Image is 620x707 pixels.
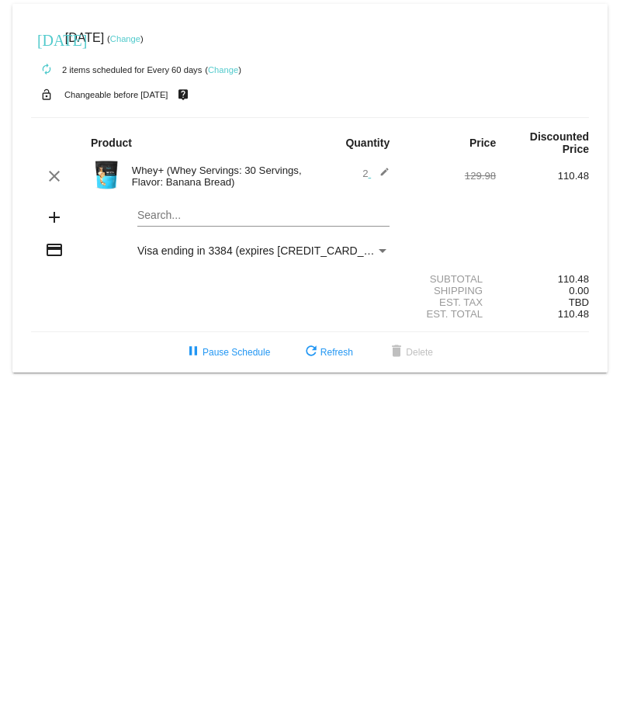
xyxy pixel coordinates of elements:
[137,244,397,257] span: Visa ending in 3384 (expires [CREDIT_CARD_DATA])
[137,244,390,257] mat-select: Payment Method
[37,61,56,79] mat-icon: autorenew
[45,241,64,259] mat-icon: credit_card
[137,210,390,222] input: Search...
[45,208,64,227] mat-icon: add
[302,343,320,362] mat-icon: refresh
[171,338,282,366] button: Pause Schedule
[107,34,144,43] small: ( )
[403,273,496,285] div: Subtotal
[302,347,353,358] span: Refresh
[530,130,589,155] strong: Discounted Price
[174,85,192,105] mat-icon: live_help
[208,65,238,75] a: Change
[403,308,496,320] div: Est. Total
[496,273,589,285] div: 110.48
[289,338,365,366] button: Refresh
[371,167,390,185] mat-icon: edit
[184,347,270,358] span: Pause Schedule
[362,168,390,179] span: 2
[569,296,589,308] span: TBD
[91,137,132,149] strong: Product
[496,170,589,182] div: 110.48
[64,90,168,99] small: Changeable before [DATE]
[37,29,56,48] mat-icon: [DATE]
[31,65,202,75] small: 2 items scheduled for Every 60 days
[345,137,390,149] strong: Quantity
[403,170,496,182] div: 129.98
[124,165,310,188] div: Whey+ (Whey Servings: 30 Servings, Flavor: Banana Bread)
[387,343,406,362] mat-icon: delete
[91,159,122,190] img: Image-1-Carousel-Whey-2lb-Banana-Bread-1000x1000-Transp.png
[375,338,445,366] button: Delete
[569,285,589,296] span: 0.00
[45,167,64,185] mat-icon: clear
[403,285,496,296] div: Shipping
[205,65,241,75] small: ( )
[387,347,433,358] span: Delete
[403,296,496,308] div: Est. Tax
[558,308,589,320] span: 110.48
[469,137,496,149] strong: Price
[110,34,140,43] a: Change
[37,85,56,105] mat-icon: lock_open
[184,343,203,362] mat-icon: pause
